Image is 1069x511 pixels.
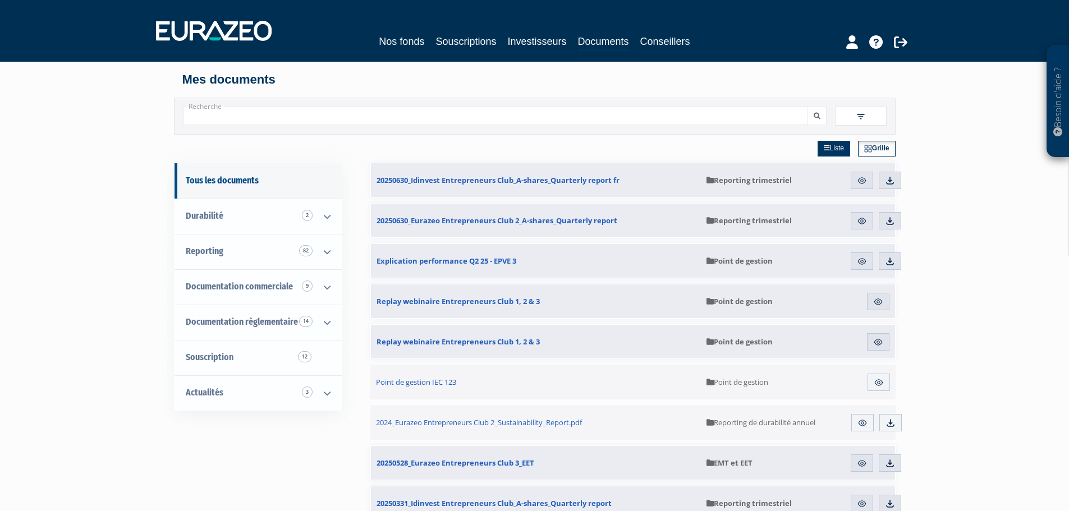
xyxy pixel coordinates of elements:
[186,210,223,221] span: Durabilité
[377,458,534,468] span: 20250528_Eurazeo Entrepreneurs Club 3_EET
[578,34,629,51] a: Documents
[377,175,620,185] span: 20250630_Idinvest Entrepreneurs Club_A-shares_Quarterly report fr
[857,216,867,226] img: eye.svg
[435,34,496,49] a: Souscriptions
[377,337,540,347] span: Replay webinaire Entrepreneurs Club 1, 2 & 3
[299,245,313,256] span: 82
[175,269,342,305] a: Documentation commerciale 9
[885,499,895,509] img: download.svg
[371,244,701,278] a: Explication performance Q2 25 - EPVE 3
[376,417,582,427] span: 2024_Eurazeo Entrepreneurs Club 2_Sustainability_Report.pdf
[857,418,868,428] img: eye.svg
[857,176,867,186] img: eye.svg
[818,141,850,156] a: Liste
[706,498,792,508] span: Reporting trimestriel
[885,256,895,266] img: download.svg
[377,215,617,225] span: 20250630_Eurazeo Entrepreneurs Club 2_A-shares_Quarterly report
[186,316,298,327] span: Documentation règlementaire
[175,340,342,375] a: Souscription12
[706,175,792,185] span: Reporting trimestriel
[858,141,896,156] a: Grille
[885,216,895,226] img: download.svg
[857,499,867,509] img: eye.svg
[302,280,313,292] span: 9
[298,351,311,362] span: 12
[371,325,701,358] a: Replay webinaire Entrepreneurs Club 1, 2 & 3
[183,107,808,125] input: Recherche
[186,246,223,256] span: Reporting
[886,418,896,428] img: download.svg
[371,284,701,318] a: Replay webinaire Entrepreneurs Club 1, 2 & 3
[706,296,773,306] span: Point de gestion
[885,176,895,186] img: download.svg
[864,145,872,153] img: grid.svg
[885,458,895,468] img: download.svg
[302,386,313,398] span: 3
[379,34,424,49] a: Nos fonds
[370,365,701,399] a: Point de gestion IEC 123
[706,337,773,347] span: Point de gestion
[377,498,612,508] span: 20250331_Idinvest Entrepreneurs Club_A-shares_Quarterly report
[186,352,233,362] span: Souscription
[175,375,342,411] a: Actualités 3
[1052,51,1065,152] p: Besoin d'aide ?
[302,210,313,221] span: 2
[186,387,223,398] span: Actualités
[156,21,272,41] img: 1732889491-logotype_eurazeo_blanc_rvb.png
[371,163,701,197] a: 20250630_Idinvest Entrepreneurs Club_A-shares_Quarterly report fr
[175,199,342,234] a: Durabilité 2
[706,417,815,427] span: Reporting de durabilité annuel
[507,34,566,49] a: Investisseurs
[186,281,293,292] span: Documentation commerciale
[175,305,342,340] a: Documentation règlementaire 14
[377,296,540,306] span: Replay webinaire Entrepreneurs Club 1, 2 & 3
[706,215,792,225] span: Reporting trimestriel
[182,73,887,86] h4: Mes documents
[175,234,342,269] a: Reporting 82
[376,377,456,387] span: Point de gestion IEC 123
[371,204,701,237] a: 20250630_Eurazeo Entrepreneurs Club 2_A-shares_Quarterly report
[370,405,701,440] a: 2024_Eurazeo Entrepreneurs Club 2_Sustainability_Report.pdf
[857,458,867,468] img: eye.svg
[175,163,342,199] a: Tous les documents
[371,446,701,480] a: 20250528_Eurazeo Entrepreneurs Club 3_EET
[706,458,753,468] span: EMT et EET
[874,378,884,388] img: eye.svg
[377,256,516,266] span: Explication performance Q2 25 - EPVE 3
[706,377,768,387] span: Point de gestion
[706,256,773,266] span: Point de gestion
[857,256,867,266] img: eye.svg
[873,297,883,307] img: eye.svg
[856,112,866,122] img: filter.svg
[873,337,883,347] img: eye.svg
[299,316,313,327] span: 14
[640,34,690,49] a: Conseillers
